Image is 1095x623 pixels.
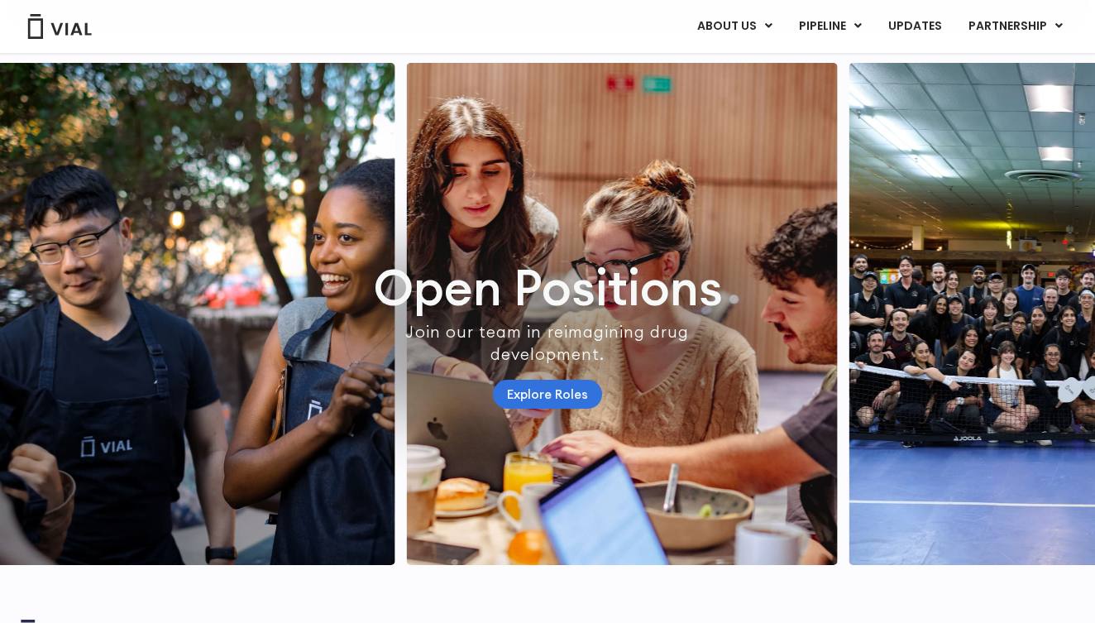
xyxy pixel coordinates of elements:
img: Vial Logo [26,14,93,39]
a: ABOUT USMenu Toggle [684,12,785,41]
a: PIPELINEMenu Toggle [786,12,874,41]
div: 2 / 7 [406,63,837,565]
a: PARTNERSHIPMenu Toggle [955,12,1076,41]
a: Explore Roles [493,380,602,409]
a: UPDATES [875,12,954,41]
